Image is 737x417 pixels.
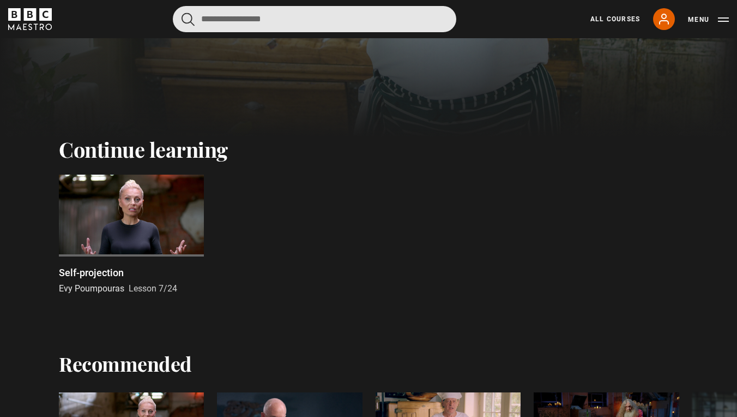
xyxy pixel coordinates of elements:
a: All Courses [590,14,640,24]
input: Search [173,6,456,32]
span: Evy Poumpouras [59,283,124,294]
svg: BBC Maestro [8,8,52,30]
button: Toggle navigation [688,14,729,25]
h2: Continue learning [59,137,678,162]
p: Self-projection [59,265,124,280]
a: Self-projection Evy Poumpouras Lesson 7/24 [59,175,204,295]
button: Submit the search query [182,13,195,26]
h2: Recommended [59,352,192,375]
span: Lesson 7/24 [129,283,177,294]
